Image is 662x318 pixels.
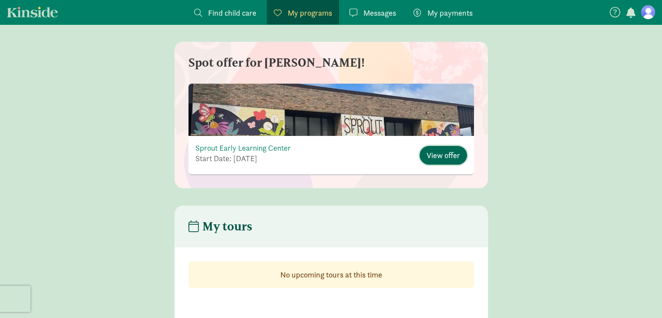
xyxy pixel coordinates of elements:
[188,70,474,149] img: mzcyzg2rutzfsruhoitf.jpg
[188,220,252,233] h4: My tours
[208,7,256,19] span: Find child care
[288,7,332,19] span: My programs
[427,149,460,161] span: View offer
[188,56,365,70] h4: Spot offer for [PERSON_NAME]!
[363,7,396,19] span: Messages
[195,143,291,153] a: Sprout Early Learning Center
[420,150,467,160] a: View offer
[7,7,58,17] a: Kinside
[195,153,291,164] p: Start Date: [DATE]
[280,270,382,280] strong: No upcoming tours at this time
[420,146,467,165] button: View offer
[427,7,473,19] span: My payments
